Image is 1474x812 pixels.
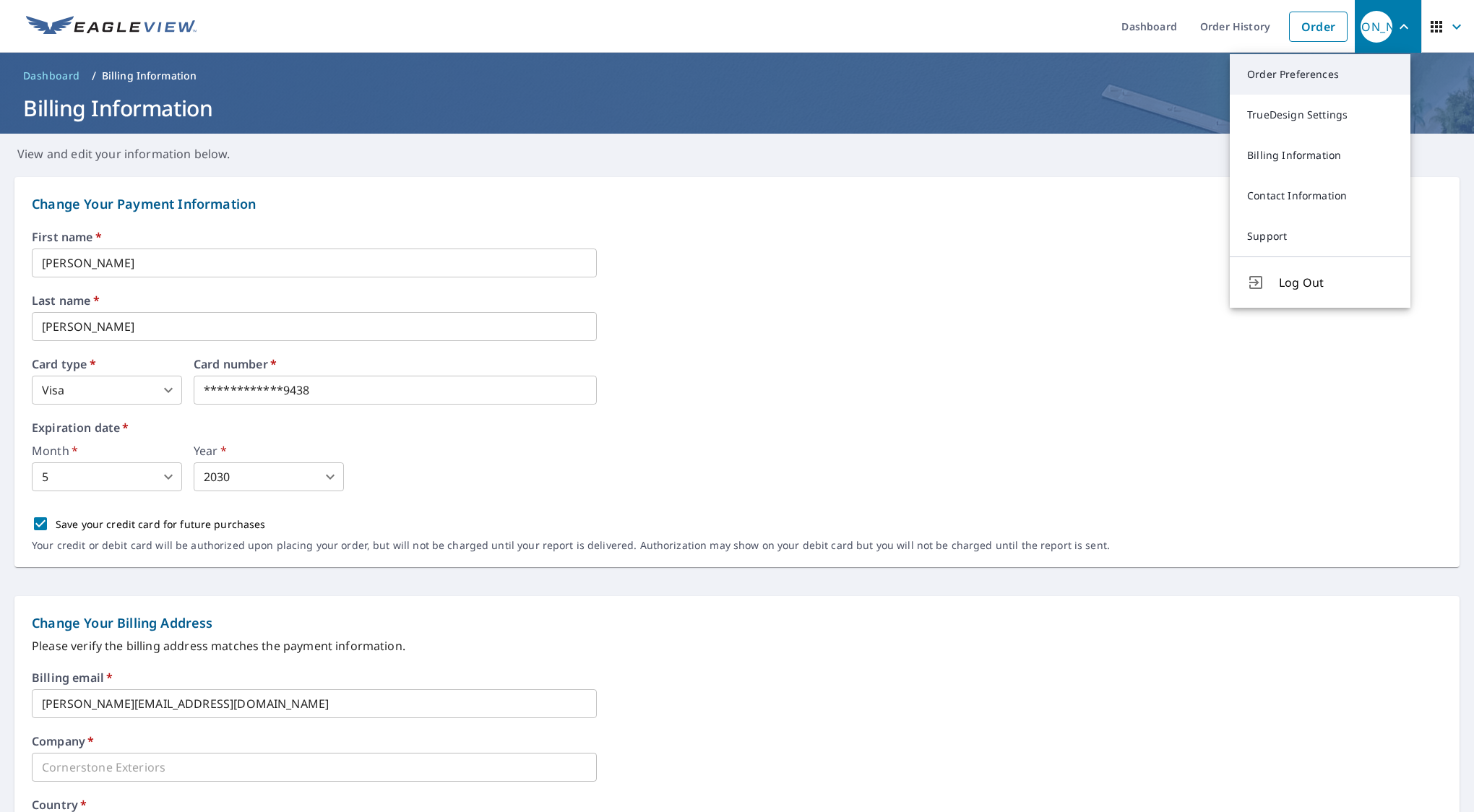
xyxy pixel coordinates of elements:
[194,445,344,457] label: Year
[1230,135,1410,176] a: Billing Information
[26,16,197,38] img: EV Logo
[17,64,1457,87] nav: breadcrumb
[32,799,87,811] label: Country
[102,69,197,83] p: Billing Information
[194,462,344,491] div: 2030
[1230,95,1410,135] a: TrueDesign Settings
[1230,54,1410,95] a: Order Preferences
[56,517,266,532] p: Save your credit card for future purchases
[32,295,1442,306] label: Last name
[1361,11,1392,43] div: [PERSON_NAME]
[32,358,182,370] label: Card type
[32,422,1442,433] label: Expiration date
[32,231,1442,243] label: First name
[32,194,1442,214] p: Change Your Payment Information
[1230,176,1410,216] a: Contact Information
[32,735,94,747] label: Company
[194,358,597,370] label: Card number
[32,445,182,457] label: Month
[32,672,113,683] label: Billing email
[17,93,1457,123] h1: Billing Information
[92,67,96,85] li: /
[32,539,1110,552] p: Your credit or debit card will be authorized upon placing your order, but will not be charged unt...
[17,64,86,87] a: Dashboard
[1279,274,1393,291] span: Log Out
[1230,216,1410,256] a: Support
[1289,12,1348,42] a: Order
[23,69,80,83] span: Dashboard
[1230,256,1410,308] button: Log Out
[32,376,182,405] div: Visa
[32,637,1442,655] p: Please verify the billing address matches the payment information.
[32,462,182,491] div: 5
[32,613,1442,633] p: Change Your Billing Address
